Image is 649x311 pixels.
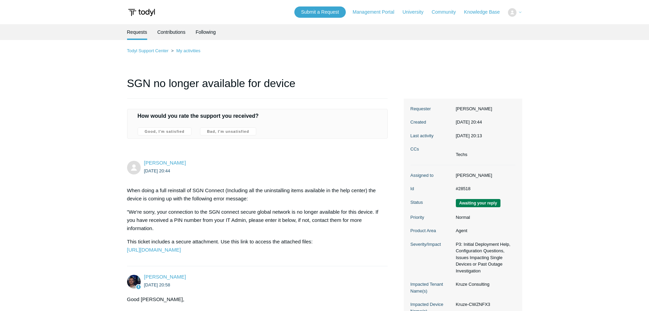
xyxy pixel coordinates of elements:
label: Bad, I'm unsatisfied [200,127,256,136]
dd: [PERSON_NAME] [452,172,515,179]
span: We are waiting for you to respond [456,199,500,207]
a: Todyl Support Center [127,48,169,53]
span: Connor Davis [144,274,186,280]
dt: Id [411,185,452,192]
dd: #28518 [452,185,515,192]
p: "We're sorry, your connection to the SGN connect secure global network is no longer available for... [127,208,381,232]
dt: Assigned to [411,172,452,179]
dd: P3: Initial Deployment Help, Configuration Questions, Issues Impacting Single Devices or Past Out... [452,241,515,274]
a: Management Portal [353,9,401,16]
dt: Severity/Impact [411,241,452,248]
p: When doing a full reinstall of SGN Connect (Including all the uninstalling items available in the... [127,186,381,203]
a: Community [432,9,463,16]
a: Contributions [157,24,186,40]
dt: Priority [411,214,452,221]
a: University [402,9,430,16]
li: Todyl Support Center [127,48,170,53]
time: 2025-09-29T20:44:47Z [144,168,170,173]
h4: How would you rate the support you received? [138,112,377,120]
dt: CCs [411,146,452,153]
img: Todyl Support Center Help Center home page [127,6,156,19]
span: Douglas Menard [144,160,186,166]
dt: Status [411,199,452,206]
a: Knowledge Base [464,9,507,16]
dd: Kruze Consulting [452,281,515,288]
time: 2025-10-09T20:13:28+00:00 [456,133,482,138]
dt: Product Area [411,227,452,234]
a: [PERSON_NAME] [144,274,186,280]
dt: Last activity [411,132,452,139]
li: Techs [456,151,467,158]
p: This ticket includes a secure attachment. Use this link to access the attached files: [127,238,381,254]
dt: Impacted Tenant Name(s) [411,281,452,294]
time: 2025-09-29T20:44:47+00:00 [456,119,482,125]
a: Following [196,24,216,40]
a: My activities [176,48,200,53]
label: Good, I'm satisfied [138,127,192,136]
li: Requests [127,24,147,40]
dt: Created [411,119,452,126]
a: Submit a Request [294,6,346,18]
dd: Agent [452,227,515,234]
dd: Kruze-CWZNFX3 [452,301,515,308]
dd: [PERSON_NAME] [452,105,515,112]
dt: Requester [411,105,452,112]
a: [URL][DOMAIN_NAME] [127,247,181,253]
li: My activities [170,48,200,53]
dd: Normal [452,214,515,221]
a: [PERSON_NAME] [144,160,186,166]
time: 2025-09-29T20:58:29Z [144,282,170,287]
h1: SGN no longer available for device [127,75,388,99]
